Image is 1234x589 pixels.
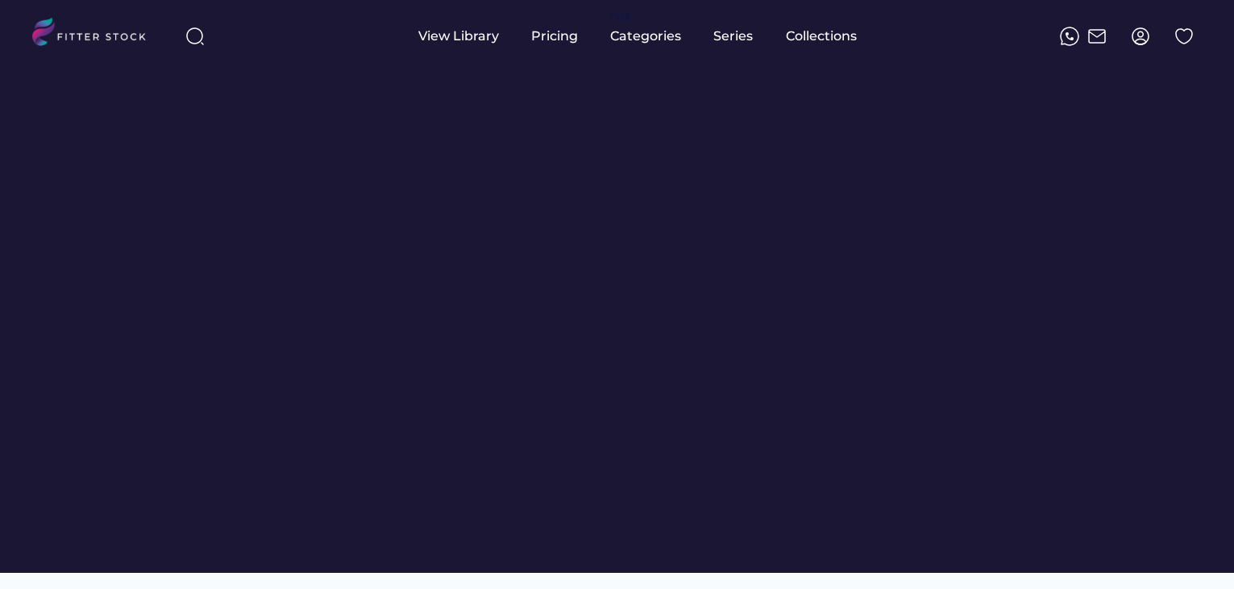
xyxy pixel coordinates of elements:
div: View Library [418,27,499,45]
img: Group%201000002324%20%282%29.svg [1174,27,1194,46]
div: Collections [786,27,857,45]
img: LOGO.svg [32,18,160,51]
div: Pricing [531,27,578,45]
div: fvck [610,8,631,24]
img: Frame%2051.svg [1087,27,1107,46]
div: Series [713,27,754,45]
div: Categories [610,27,681,45]
img: profile-circle.svg [1131,27,1150,46]
img: meteor-icons_whatsapp%20%281%29.svg [1060,27,1079,46]
img: search-normal%203.svg [185,27,205,46]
